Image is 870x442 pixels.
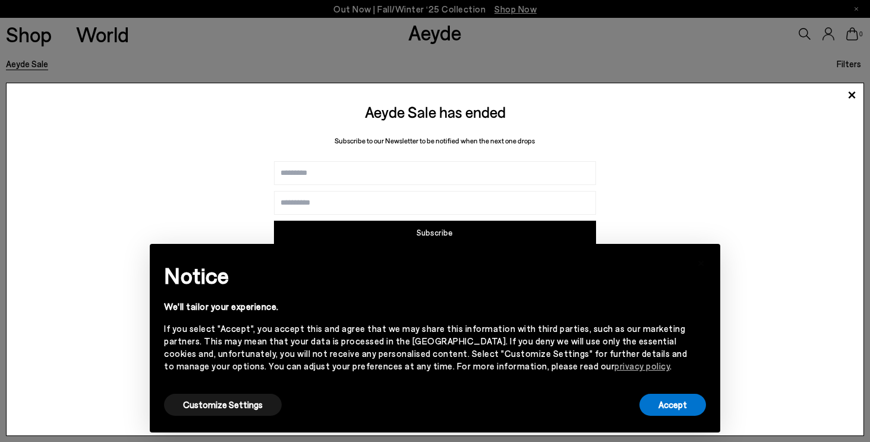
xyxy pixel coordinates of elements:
[614,361,670,371] a: privacy policy
[365,102,506,121] span: Aeyde Sale has ended
[697,253,705,270] span: ×
[164,394,282,416] button: Customize Settings
[335,136,535,145] span: Subscribe to our Newsletter to be notified when the next one drops
[164,300,687,313] div: We'll tailor your experience.
[639,394,706,416] button: Accept
[164,322,687,372] div: If you select "Accept", you accept this and agree that we may share this information with third p...
[274,221,597,244] button: Subscribe
[687,247,715,276] button: Close this notice
[164,260,687,291] h2: Notice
